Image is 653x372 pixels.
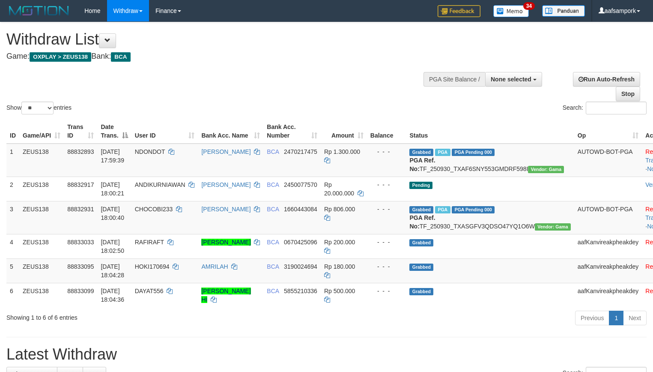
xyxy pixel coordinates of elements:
[284,288,317,294] span: Copy 5855210336 to clipboard
[267,148,279,155] span: BCA
[131,119,198,144] th: User ID: activate to sort column ascending
[452,149,495,156] span: PGA Pending
[370,180,403,189] div: - - -
[267,263,279,270] span: BCA
[367,119,406,144] th: Balance
[201,206,250,213] a: [PERSON_NAME]
[67,181,94,188] span: 88832917
[267,239,279,246] span: BCA
[267,288,279,294] span: BCA
[135,239,164,246] span: RAFIRAFT
[19,258,64,283] td: ZEUS138
[623,311,647,325] a: Next
[435,149,450,156] span: Marked by aafsolysreylen
[263,119,321,144] th: Bank Acc. Number: activate to sort column ascending
[201,263,228,270] a: AMRILAH
[19,283,64,307] td: ZEUS138
[201,288,250,303] a: [PERSON_NAME] HI
[284,239,317,246] span: Copy 0670425096 to clipboard
[435,206,450,213] span: Marked by aafsolysreylen
[135,181,185,188] span: ANDIKURNIAWAN
[493,5,529,17] img: Button%20Memo.svg
[19,119,64,144] th: Game/API: activate to sort column ascending
[21,102,54,114] select: Showentries
[321,119,367,144] th: Amount: activate to sort column ascending
[573,72,640,87] a: Run Auto-Refresh
[97,119,131,144] th: Date Trans.: activate to sort column descending
[19,144,64,177] td: ZEUS138
[19,201,64,234] td: ZEUS138
[409,157,435,172] b: PGA Ref. No:
[284,181,317,188] span: Copy 2450077570 to clipboard
[67,148,94,155] span: 88832893
[64,119,97,144] th: Trans ID: activate to sort column ascending
[135,288,164,294] span: DAYAT556
[284,206,317,213] span: Copy 1660443084 to clipboard
[267,206,279,213] span: BCA
[542,5,585,17] img: panduan.png
[101,181,124,197] span: [DATE] 18:00:21
[111,52,130,62] span: BCA
[324,239,355,246] span: Rp 200.000
[574,283,642,307] td: aafKanvireakpheakdey
[19,234,64,258] td: ZEUS138
[135,263,170,270] span: HOKI170694
[67,288,94,294] span: 88833099
[30,52,91,62] span: OXPLAY > ZEUS138
[485,72,542,87] button: None selected
[409,206,433,213] span: Grabbed
[6,119,19,144] th: ID
[406,144,574,177] td: TF_250930_TXAF6SNY553GMDRF598I
[198,119,263,144] th: Bank Acc. Name: activate to sort column ascending
[6,52,427,61] h4: Game: Bank:
[409,288,433,295] span: Grabbed
[574,119,642,144] th: Op: activate to sort column ascending
[409,239,433,246] span: Grabbed
[491,76,531,83] span: None selected
[574,234,642,258] td: aafKanvireakpheakdey
[201,239,250,246] a: [PERSON_NAME]
[6,283,19,307] td: 6
[284,148,317,155] span: Copy 2470217475 to clipboard
[324,181,354,197] span: Rp 20.000.000
[6,201,19,234] td: 3
[135,206,173,213] span: CHOCOBI233
[370,147,403,156] div: - - -
[19,177,64,201] td: ZEUS138
[423,72,485,87] div: PGA Site Balance /
[284,263,317,270] span: Copy 3190024694 to clipboard
[101,206,124,221] span: [DATE] 18:00:40
[616,87,640,101] a: Stop
[574,144,642,177] td: AUTOWD-BOT-PGA
[6,234,19,258] td: 4
[67,239,94,246] span: 88833033
[535,223,571,231] span: Vendor URL: https://trx31.1velocity.biz
[135,148,165,155] span: NDONDOT
[324,263,355,270] span: Rp 180.000
[201,148,250,155] a: [PERSON_NAME]
[370,262,403,271] div: - - -
[409,182,432,189] span: Pending
[370,287,403,295] div: - - -
[67,206,94,213] span: 88832931
[528,166,564,173] span: Vendor URL: https://trx31.1velocity.biz
[101,148,124,164] span: [DATE] 17:59:39
[409,149,433,156] span: Grabbed
[574,201,642,234] td: AUTOWD-BOT-PGA
[6,102,72,114] label: Show entries
[6,346,647,363] h1: Latest Withdraw
[6,4,72,17] img: MOTION_logo.png
[452,206,495,213] span: PGA Pending
[370,205,403,213] div: - - -
[6,258,19,283] td: 5
[406,201,574,234] td: TF_250930_TXASGFV3QDSO47YQ1O6W
[406,119,574,144] th: Status
[67,263,94,270] span: 88833095
[6,31,427,48] h1: Withdraw List
[324,148,360,155] span: Rp 1.300.000
[438,5,480,17] img: Feedback.jpg
[201,181,250,188] a: [PERSON_NAME]
[370,238,403,246] div: - - -
[324,206,355,213] span: Rp 806.000
[101,239,124,254] span: [DATE] 18:02:50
